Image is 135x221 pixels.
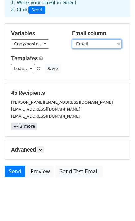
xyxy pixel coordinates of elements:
a: Preview [27,166,54,177]
a: Send [5,166,25,177]
h5: Email column [72,30,124,37]
small: [PERSON_NAME][EMAIL_ADDRESS][DOMAIN_NAME] [11,100,113,105]
div: 聊天小组件 [104,191,135,221]
a: +42 more [11,123,37,130]
a: Load... [11,64,35,73]
h5: 45 Recipients [11,90,124,96]
h5: Advanced [11,146,124,153]
a: Send Test Email [55,166,102,177]
small: [EMAIL_ADDRESS][DOMAIN_NAME] [11,107,80,111]
iframe: Chat Widget [104,191,135,221]
a: Templates [11,55,38,61]
h5: Variables [11,30,63,37]
span: Send [28,6,45,14]
small: [EMAIL_ADDRESS][DOMAIN_NAME] [11,114,80,119]
button: Save [45,64,61,73]
a: Copy/paste... [11,39,49,49]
